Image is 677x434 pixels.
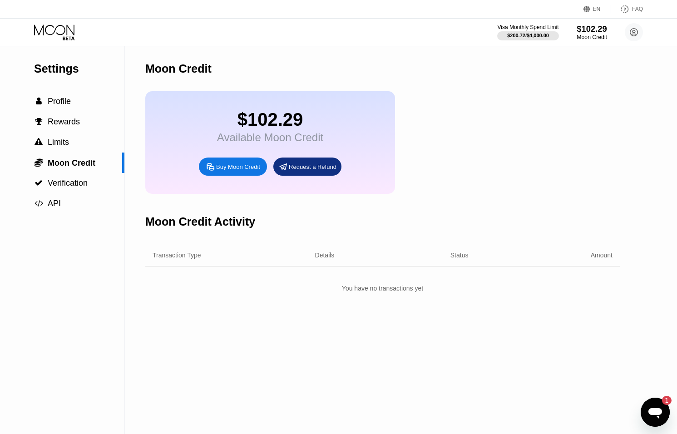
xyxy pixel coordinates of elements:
[632,6,643,12] div: FAQ
[48,97,71,106] span: Profile
[315,252,335,259] div: Details
[593,6,601,12] div: EN
[35,179,43,187] span: 
[48,138,69,147] span: Limits
[48,158,95,168] span: Moon Credit
[48,178,88,187] span: Verification
[34,179,43,187] div: 
[273,158,341,176] div: Request a Refund
[35,158,43,167] span: 
[48,117,80,126] span: Rewards
[34,138,43,146] div: 
[145,280,620,296] div: You have no transactions yet
[497,24,558,30] div: Visa Monthly Spend Limit
[34,158,43,167] div: 
[34,97,43,105] div: 
[577,24,607,34] div: $102.29
[34,118,43,126] div: 
[653,396,672,405] iframe: Number of unread messages
[507,33,549,38] div: $200.72 / $4,000.00
[36,97,42,105] span: 
[145,215,255,228] div: Moon Credit Activity
[217,109,323,130] div: $102.29
[497,24,558,40] div: Visa Monthly Spend Limit$200.72/$4,000.00
[34,62,124,75] div: Settings
[591,252,613,259] div: Amount
[199,158,267,176] div: Buy Moon Credit
[48,199,61,208] span: API
[145,62,212,75] div: Moon Credit
[577,24,607,40] div: $102.29Moon Credit
[583,5,611,14] div: EN
[153,252,201,259] div: Transaction Type
[35,138,43,146] span: 
[217,131,323,144] div: Available Moon Credit
[611,5,643,14] div: FAQ
[35,118,43,126] span: 
[450,252,469,259] div: Status
[34,199,43,207] div: 
[289,163,336,171] div: Request a Refund
[577,34,607,40] div: Moon Credit
[35,199,43,207] span: 
[641,398,670,427] iframe: Button to launch messaging window
[216,163,260,171] div: Buy Moon Credit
